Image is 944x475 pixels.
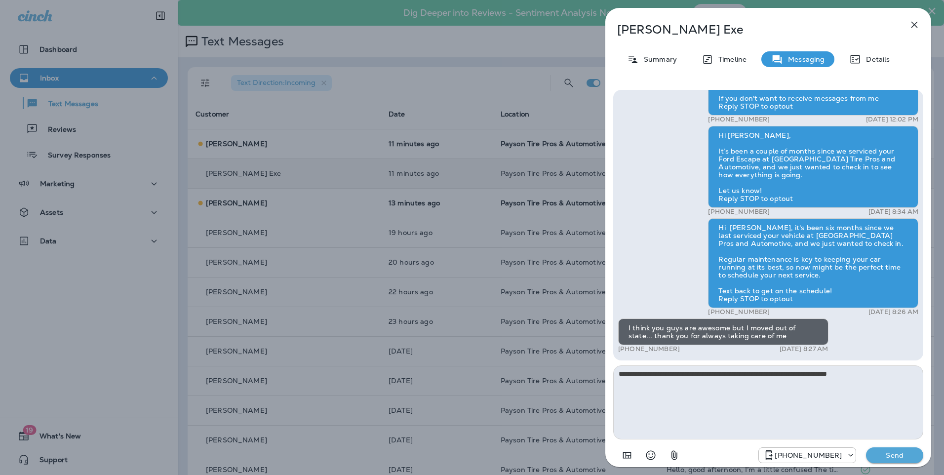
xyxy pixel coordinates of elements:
p: [PHONE_NUMBER] [775,451,842,459]
p: [PHONE_NUMBER] [708,116,770,123]
p: [DATE] 8:27 AM [780,345,828,353]
p: Send [874,451,915,460]
p: [PERSON_NAME] Exe [617,23,887,37]
p: [DATE] 8:26 AM [868,308,918,316]
button: Add in a premade template [617,445,637,465]
p: Summary [639,55,677,63]
button: Select an emoji [641,445,661,465]
p: Details [861,55,890,63]
button: Send [866,447,923,463]
div: Hi [PERSON_NAME], it's been six months since we last serviced your vehicle at [GEOGRAPHIC_DATA] P... [708,218,918,308]
p: [PHONE_NUMBER] [708,208,770,216]
p: [PHONE_NUMBER] [708,308,770,316]
p: [DATE] 12:02 PM [866,116,918,123]
p: [DATE] 8:34 AM [868,208,918,216]
div: +1 (928) 260-4498 [759,449,856,461]
p: Messaging [783,55,825,63]
p: [PHONE_NUMBER] [618,345,680,353]
div: I think you guys are awesome but I moved out of state... thank you for always taking care of me [618,318,828,345]
div: Hi [PERSON_NAME], It’s been a couple of months since we serviced your Ford Escape at [GEOGRAPHIC_... [708,126,918,208]
p: Timeline [713,55,747,63]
